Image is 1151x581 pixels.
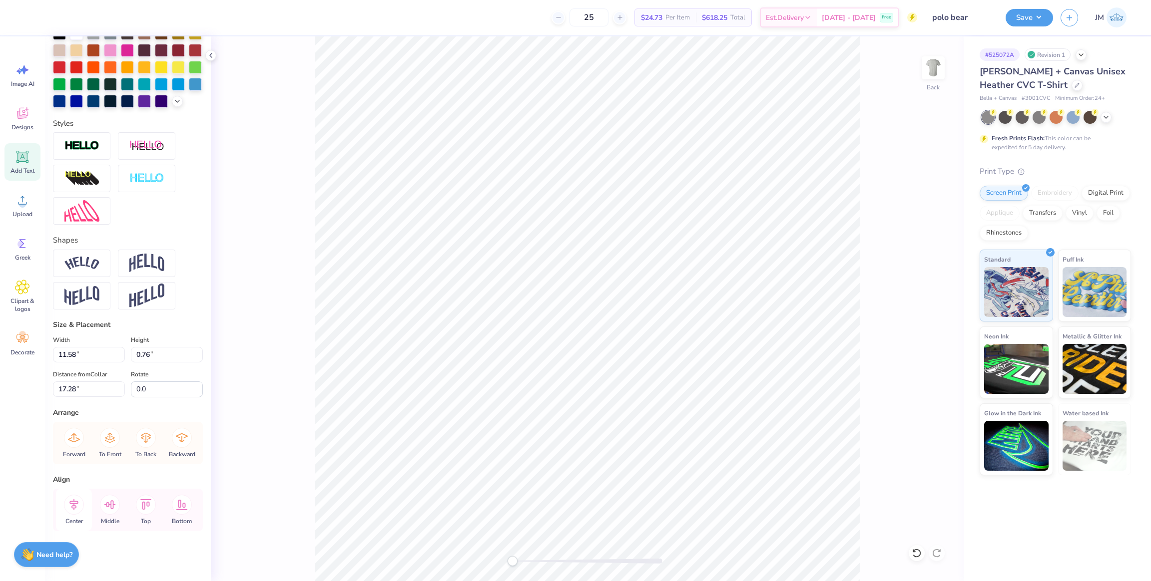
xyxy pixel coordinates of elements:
[11,123,33,131] span: Designs
[53,474,203,485] div: Align
[169,450,195,458] span: Backward
[1031,186,1079,201] div: Embroidery
[131,334,149,346] label: Height
[65,517,83,525] span: Center
[129,254,164,273] img: Arch
[665,12,690,23] span: Per Item
[135,450,156,458] span: To Back
[980,94,1017,103] span: Bella + Canvas
[1066,206,1094,221] div: Vinyl
[984,254,1011,265] span: Standard
[64,286,99,305] img: Flag
[822,12,876,23] span: [DATE] - [DATE]
[730,12,745,23] span: Total
[10,167,34,175] span: Add Text
[980,48,1020,61] div: # 525072A
[882,14,891,21] span: Free
[99,450,121,458] span: To Front
[10,348,34,356] span: Decorate
[1063,267,1127,317] img: Puff Ink
[1022,94,1050,103] span: # 3001CVC
[1097,206,1120,221] div: Foil
[63,450,85,458] span: Forward
[1023,206,1063,221] div: Transfers
[36,550,72,560] strong: Need help?
[1063,408,1109,418] span: Water based Ink
[6,297,39,313] span: Clipart & logos
[980,226,1028,241] div: Rhinestones
[1025,48,1071,61] div: Revision 1
[1095,12,1104,23] span: JM
[984,331,1009,341] span: Neon Ink
[766,12,804,23] span: Est. Delivery
[64,257,99,270] img: Arc
[101,517,119,525] span: Middle
[1063,421,1127,471] img: Water based Ink
[11,80,34,88] span: Image AI
[641,12,662,23] span: $24.73
[1091,7,1131,27] a: JM
[129,173,164,184] img: Negative Space
[984,344,1049,394] img: Neon Ink
[570,8,608,26] input: – –
[1063,254,1084,265] span: Puff Ink
[1082,186,1130,201] div: Digital Print
[992,134,1115,152] div: This color can be expedited for 5 day delivery.
[53,235,78,246] label: Shapes
[508,556,518,566] div: Accessibility label
[53,334,70,346] label: Width
[129,140,164,152] img: Shadow
[131,368,148,380] label: Rotate
[984,267,1049,317] img: Standard
[1063,331,1122,341] span: Metallic & Glitter Ink
[984,421,1049,471] img: Glow in the Dark Ink
[980,186,1028,201] div: Screen Print
[992,134,1045,142] strong: Fresh Prints Flash:
[64,200,99,222] img: Free Distort
[980,166,1131,177] div: Print Type
[984,408,1041,418] span: Glow in the Dark Ink
[12,210,32,218] span: Upload
[1006,9,1053,26] button: Save
[129,284,164,308] img: Rise
[1055,94,1105,103] span: Minimum Order: 24 +
[925,7,998,27] input: Untitled Design
[980,206,1020,221] div: Applique
[927,83,940,92] div: Back
[53,368,107,380] label: Distance from Collar
[64,140,99,152] img: Stroke
[172,517,192,525] span: Bottom
[53,407,203,418] div: Arrange
[53,118,73,129] label: Styles
[15,254,30,262] span: Greek
[1063,344,1127,394] img: Metallic & Glitter Ink
[980,65,1126,91] span: [PERSON_NAME] + Canvas Unisex Heather CVC T-Shirt
[702,12,727,23] span: $618.25
[53,319,203,330] div: Size & Placement
[141,517,151,525] span: Top
[923,58,943,78] img: Back
[64,171,99,187] img: 3D Illusion
[1107,7,1127,27] img: John Michael Binayas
